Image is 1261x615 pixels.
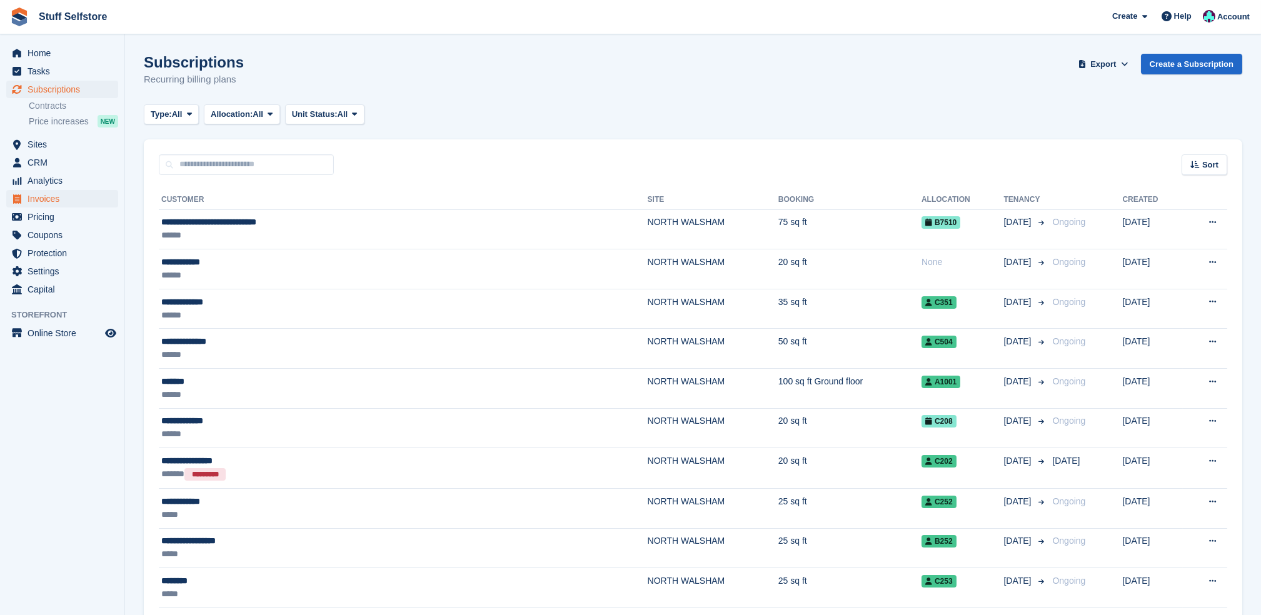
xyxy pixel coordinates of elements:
span: Ongoing [1052,217,1085,227]
a: Contracts [29,100,118,112]
td: 25 sq ft [778,528,922,568]
span: Ongoing [1052,576,1085,586]
span: All [253,108,263,121]
td: NORTH WALSHAM [648,329,778,369]
span: Price increases [29,116,89,127]
td: NORTH WALSHAM [648,528,778,568]
a: menu [6,44,118,62]
td: [DATE] [1122,568,1183,608]
th: Allocation [922,190,1004,210]
img: stora-icon-8386f47178a22dfd0bd8f6a31ec36ba5ce8667c1dd55bd0f319d3a0aa187defe.svg [10,7,29,26]
a: menu [6,226,118,244]
span: Ongoing [1052,376,1085,386]
span: Sort [1202,159,1218,171]
span: [DATE] [1003,335,1033,348]
a: menu [6,244,118,262]
button: Allocation: All [204,104,280,125]
span: Ongoing [1052,416,1085,426]
span: Sites [28,136,103,153]
td: 50 sq ft [778,329,922,369]
td: [DATE] [1122,329,1183,369]
a: menu [6,281,118,298]
button: Export [1076,54,1131,74]
span: Settings [28,262,103,280]
td: [DATE] [1122,249,1183,289]
span: [DATE] [1003,534,1033,547]
span: Ongoing [1052,336,1085,346]
span: [DATE] [1003,375,1033,388]
span: Capital [28,281,103,298]
td: [DATE] [1122,209,1183,249]
td: [DATE] [1122,528,1183,568]
span: Ongoing [1052,536,1085,546]
button: Unit Status: All [285,104,364,125]
a: menu [6,190,118,207]
span: Subscriptions [28,81,103,98]
a: Price increases NEW [29,114,118,128]
button: Type: All [144,104,199,125]
span: [DATE] [1052,456,1080,466]
span: Coupons [28,226,103,244]
span: C351 [922,296,957,309]
td: NORTH WALSHAM [648,448,778,489]
span: All [338,108,348,121]
span: Allocation: [211,108,253,121]
span: [DATE] [1003,454,1033,467]
span: Help [1174,10,1192,22]
td: 25 sq ft [778,568,922,608]
span: Ongoing [1052,297,1085,307]
td: 20 sq ft [778,249,922,289]
span: [DATE] [1003,495,1033,508]
span: All [172,108,183,121]
th: Site [648,190,778,210]
span: Account [1217,11,1250,23]
th: Customer [159,190,648,210]
span: Analytics [28,172,103,189]
div: NEW [98,115,118,127]
span: [DATE] [1003,574,1033,587]
a: Create a Subscription [1141,54,1242,74]
a: Preview store [103,326,118,341]
span: B7510 [922,216,960,229]
td: 20 sq ft [778,408,922,448]
span: B252 [922,535,957,547]
td: [DATE] [1122,289,1183,329]
span: C208 [922,415,957,427]
a: menu [6,262,118,280]
span: C252 [922,496,957,508]
a: menu [6,81,118,98]
span: Invoices [28,190,103,207]
td: NORTH WALSHAM [648,408,778,448]
td: NORTH WALSHAM [648,209,778,249]
span: C202 [922,455,957,467]
a: menu [6,136,118,153]
span: Tasks [28,62,103,80]
span: Export [1090,58,1116,71]
span: Ongoing [1052,257,1085,267]
a: menu [6,208,118,226]
span: C504 [922,336,957,348]
span: Protection [28,244,103,262]
td: 75 sq ft [778,209,922,249]
td: [DATE] [1122,408,1183,448]
span: Storefront [11,309,124,321]
span: Pricing [28,208,103,226]
th: Created [1122,190,1183,210]
a: menu [6,172,118,189]
td: [DATE] [1122,489,1183,529]
span: Create [1112,10,1137,22]
td: [DATE] [1122,448,1183,489]
span: [DATE] [1003,216,1033,229]
td: NORTH WALSHAM [648,289,778,329]
span: Unit Status: [292,108,338,121]
span: C253 [922,575,957,587]
span: Home [28,44,103,62]
span: Ongoing [1052,496,1085,506]
td: 100 sq ft Ground floor [778,369,922,409]
a: menu [6,62,118,80]
span: CRM [28,154,103,171]
td: 35 sq ft [778,289,922,329]
a: menu [6,154,118,171]
td: [DATE] [1122,369,1183,409]
a: menu [6,324,118,342]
